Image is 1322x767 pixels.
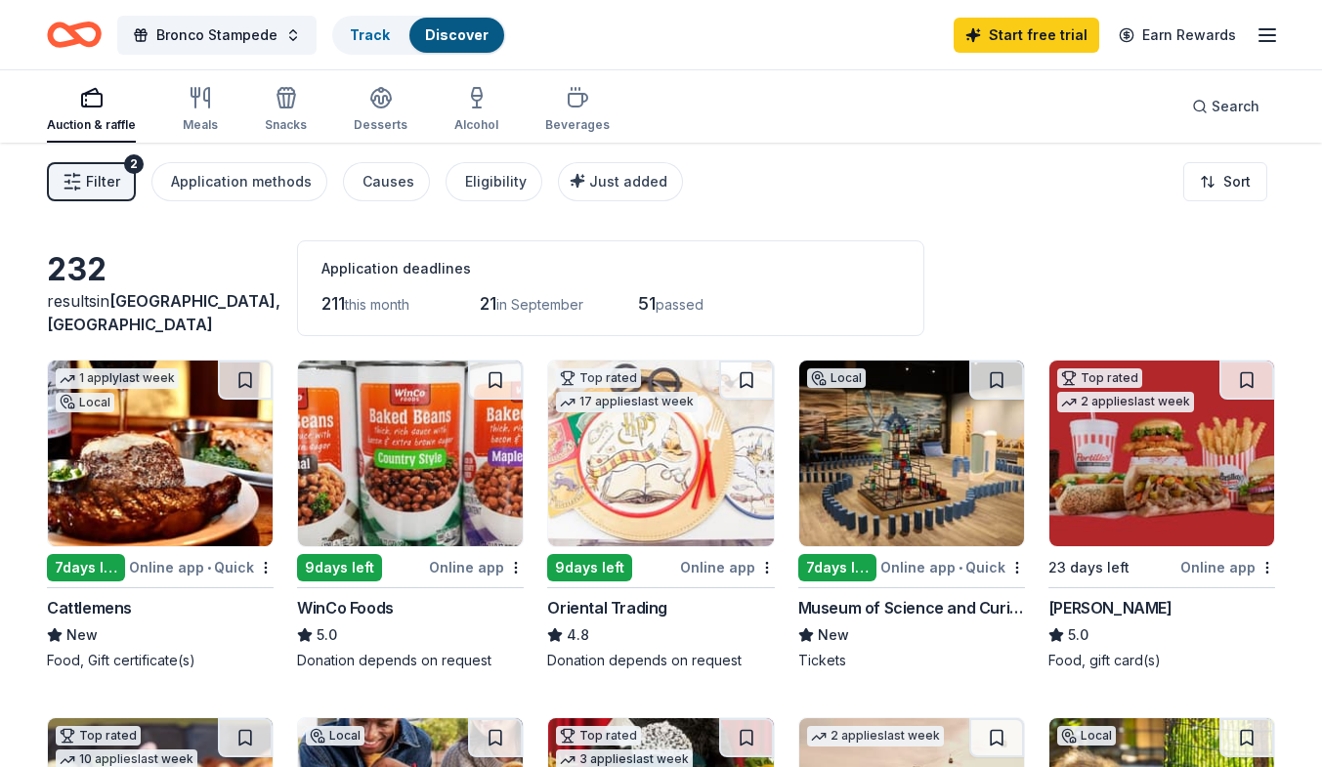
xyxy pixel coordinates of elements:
[1048,596,1173,619] div: [PERSON_NAME]
[589,173,667,190] span: Just added
[959,560,962,575] span: •
[1180,555,1275,579] div: Online app
[56,393,114,412] div: Local
[297,651,524,670] div: Donation depends on request
[86,170,120,193] span: Filter
[425,26,489,43] a: Discover
[124,154,144,174] div: 2
[297,360,524,670] a: Image for WinCo Foods9days leftOnline appWinCo Foods5.0Donation depends on request
[362,170,414,193] div: Causes
[47,360,274,670] a: Image for Cattlemens1 applylast weekLocal7days leftOnline app•QuickCattlemensNewFood, Gift certif...
[151,162,327,201] button: Application methods
[66,623,98,647] span: New
[454,117,498,133] div: Alcohol
[1176,87,1275,126] button: Search
[183,78,218,143] button: Meals
[129,555,274,579] div: Online app Quick
[332,16,506,55] button: TrackDiscover
[1068,623,1088,647] span: 5.0
[48,361,273,546] img: Image for Cattlemens
[547,596,667,619] div: Oriental Trading
[818,623,849,647] span: New
[265,117,307,133] div: Snacks
[638,293,656,314] span: 51
[317,623,337,647] span: 5.0
[446,162,542,201] button: Eligibility
[47,117,136,133] div: Auction & raffle
[798,554,876,581] div: 7 days left
[798,651,1025,670] div: Tickets
[47,554,125,581] div: 7 days left
[265,78,307,143] button: Snacks
[545,117,610,133] div: Beverages
[171,170,312,193] div: Application methods
[454,78,498,143] button: Alcohol
[556,392,698,412] div: 17 applies last week
[350,26,390,43] a: Track
[1107,18,1248,53] a: Earn Rewards
[297,554,382,581] div: 9 days left
[465,170,527,193] div: Eligibility
[47,596,132,619] div: Cattlemens
[47,250,274,289] div: 232
[47,162,136,201] button: Filter2
[56,726,141,746] div: Top rated
[1057,368,1142,388] div: Top rated
[1049,361,1274,546] img: Image for Portillo's
[558,162,683,201] button: Just added
[547,651,774,670] div: Donation depends on request
[117,16,317,55] button: Bronco Stampede
[807,368,866,388] div: Local
[548,361,773,546] img: Image for Oriental Trading
[1183,162,1267,201] button: Sort
[567,623,589,647] span: 4.8
[547,554,632,581] div: 9 days left
[183,117,218,133] div: Meals
[799,361,1024,546] img: Image for Museum of Science and Curiosity
[547,360,774,670] a: Image for Oriental TradingTop rated17 applieslast week9days leftOnline appOriental Trading4.8Dona...
[798,360,1025,670] a: Image for Museum of Science and CuriosityLocal7days leftOnline app•QuickMuseum of Science and Cur...
[480,293,496,314] span: 21
[680,555,775,579] div: Online app
[1057,726,1116,746] div: Local
[556,368,641,388] div: Top rated
[343,162,430,201] button: Causes
[345,296,409,313] span: this month
[306,726,364,746] div: Local
[1048,556,1130,579] div: 23 days left
[1048,360,1275,670] a: Image for Portillo'sTop rated2 applieslast week23 days leftOnline app[PERSON_NAME]5.0Food, gift c...
[56,368,179,389] div: 1 apply last week
[47,651,274,670] div: Food, Gift certificate(s)
[47,12,102,58] a: Home
[354,117,407,133] div: Desserts
[1212,95,1259,118] span: Search
[496,296,583,313] span: in September
[47,78,136,143] button: Auction & raffle
[321,293,345,314] span: 211
[298,361,523,546] img: Image for WinCo Foods
[1048,651,1275,670] div: Food, gift card(s)
[798,596,1025,619] div: Museum of Science and Curiosity
[545,78,610,143] button: Beverages
[1057,392,1194,412] div: 2 applies last week
[47,291,280,334] span: in
[880,555,1025,579] div: Online app Quick
[47,291,280,334] span: [GEOGRAPHIC_DATA], [GEOGRAPHIC_DATA]
[297,596,394,619] div: WinCo Foods
[156,23,277,47] span: Bronco Stampede
[656,296,704,313] span: passed
[207,560,211,575] span: •
[354,78,407,143] button: Desserts
[954,18,1099,53] a: Start free trial
[807,726,944,746] div: 2 applies last week
[47,289,274,336] div: results
[321,257,900,280] div: Application deadlines
[556,726,641,746] div: Top rated
[1223,170,1251,193] span: Sort
[429,555,524,579] div: Online app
